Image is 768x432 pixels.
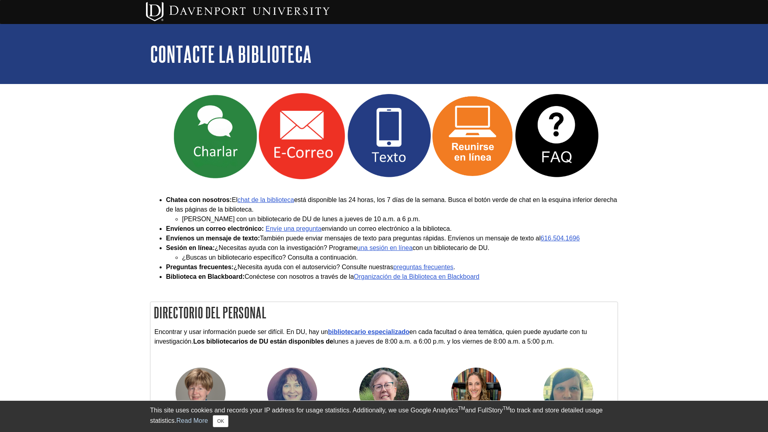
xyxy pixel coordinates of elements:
[432,96,513,176] img: Reunirse en linea
[154,327,614,346] p: Encontrar y usar información puede ser difícil. En DU, hay un en cada facultad o área temática, q...
[166,262,618,272] li: ¿Necesita ayuda con el autoservicio? Consulte nuestras .
[166,235,260,242] strong: Envíenos un mensaje de texto:
[166,225,264,232] strong: Envíenos un correo electrónico:
[450,132,513,139] a: Link opens in new window
[150,406,618,427] div: This site uses cookies and records your IP address for usage statistics. Additionally, we use Goo...
[354,273,480,280] a: Organización de la Biblioteca en Blackboard
[193,338,333,345] strong: Los bibliotecarios de DU están disponibles de
[182,214,618,224] li: [PERSON_NAME] con un bibliotecario de DU de lunes a jueves de 10 a.m. a 6 p.m.
[328,328,410,335] a: bibliotecario especializado
[458,406,465,411] sup: TM
[266,225,322,232] a: Envíe una pregunta
[277,132,346,139] a: Link opens in new window
[166,244,215,251] strong: Sesión en línea:
[172,92,259,179] img: Charlar
[166,195,618,224] li: El está disponible las 24 horas, los 7 días de la semana. Busca el botón verde de chat en la esqu...
[166,264,234,270] strong: Preguntas frecuentes:
[513,92,600,179] img: Preguntas Frecuentes
[166,273,245,280] strong: Biblioteca en Blackboard:
[166,196,232,203] strong: Chatea con nosotros:
[259,92,346,179] img: Correo Electrónico
[176,417,208,424] a: Read More
[238,196,294,203] a: chat de la biblioteca
[150,302,618,323] h2: Directorio del personal
[346,92,432,179] img: Texto
[182,253,618,262] li: ¿Buscas un bibliotecario específico? Consulta a continuación.
[150,42,312,66] a: Contacte la Biblioteca
[393,264,453,270] a: preguntas frecuentes
[503,406,510,411] sup: TM
[541,235,580,242] a: 616.504.1696
[531,132,600,139] a: Link opens in new window
[166,224,618,234] li: enviando un correo electrónico a la biblioteca.
[213,415,228,427] button: Close
[146,2,330,21] img: Davenport University
[166,272,618,282] li: Conéctese con nosotros a través de la
[166,243,618,262] li: ¿Necesitas ayuda con la investigación? Programe con un bibliotecario de DU.
[357,244,413,251] a: una sesión en línea
[166,234,618,243] li: También puede enviar mensajes de texto para preguntas rápidas. Envíenos un mensaje de texto al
